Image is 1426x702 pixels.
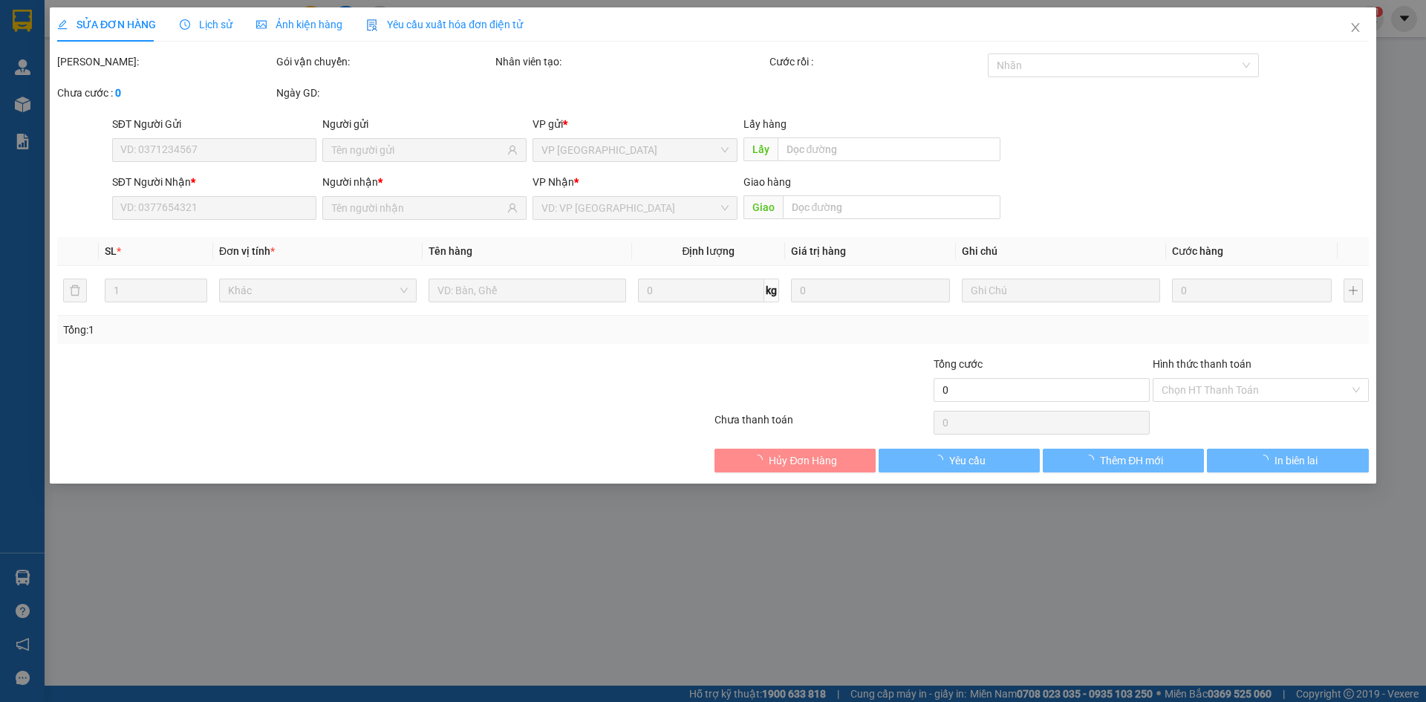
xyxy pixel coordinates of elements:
[105,245,117,257] span: SL
[957,237,1166,266] th: Ghi chú
[322,116,527,132] div: Người gửi
[1350,22,1361,33] span: close
[879,449,1040,472] button: Yêu cầu
[1208,449,1369,472] button: In biên lai
[219,245,275,257] span: Đơn vị tính
[322,174,527,190] div: Người nhận
[276,53,492,70] div: Gói vận chuyển:
[1335,7,1376,49] button: Close
[120,15,216,37] span: VP [GEOGRAPHIC_DATA]
[6,89,101,111] span: dưỡng loan vân hồ
[713,412,932,438] div: Chưa thanh toán
[36,8,87,24] span: HAIVAN
[508,145,518,155] span: user
[276,85,492,101] div: Ngày GD:
[256,19,342,30] span: Ảnh kiện hàng
[1084,455,1100,465] span: loading
[764,279,779,302] span: kg
[57,19,156,30] span: SỬA ĐƠN HÀNG
[949,452,986,469] span: Yêu cầu
[1100,452,1163,469] span: Thêm ĐH mới
[743,137,778,161] span: Lấy
[1344,279,1363,302] button: plus
[38,45,85,59] em: Logistics
[6,91,101,111] span: Người nhận:
[112,116,316,132] div: SĐT Người Gửi
[1172,245,1223,257] span: Cước hàng
[508,203,518,213] span: user
[783,195,1000,219] input: Dọc đường
[533,116,738,132] div: VP gửi
[57,19,68,30] span: edit
[6,79,45,88] span: Người gửi:
[533,176,575,188] span: VP Nhận
[495,53,766,70] div: Nhân viên tạo:
[769,53,986,70] div: Cước rồi :
[1153,358,1251,370] label: Hình thức thanh toán
[228,279,408,302] span: Khác
[743,195,783,219] span: Giao
[683,245,735,257] span: Định lượng
[115,87,121,99] b: 0
[963,279,1160,302] input: Ghi Chú
[1172,279,1332,302] input: 0
[1043,449,1204,472] button: Thêm ĐH mới
[331,142,504,158] input: Tên người gửi
[366,19,378,31] img: icon
[778,137,1000,161] input: Dọc đường
[256,19,267,30] span: picture
[1274,452,1318,469] span: In biên lai
[743,176,791,188] span: Giao hàng
[769,452,838,469] span: Hủy Đơn Hàng
[57,85,273,101] div: Chưa cước :
[149,39,216,53] span: 0943559551
[791,245,846,257] span: Giá trị hàng
[112,174,316,190] div: SĐT Người Nhận
[180,19,190,30] span: clock-circle
[6,111,110,131] span: 0384627843
[331,200,504,216] input: Tên người nhận
[18,27,105,42] span: XUANTRANG
[791,279,951,302] input: 0
[1258,455,1274,465] span: loading
[57,53,273,70] div: [PERSON_NAME]:
[753,455,769,465] span: loading
[743,118,787,130] span: Lấy hàng
[429,279,626,302] input: VD: Bàn, Ghế
[542,139,729,161] span: VP HÀ NỘI
[180,19,232,30] span: Lịch sử
[366,19,523,30] span: Yêu cầu xuất hóa đơn điện tử
[714,449,876,472] button: Hủy Đơn Hàng
[63,279,87,302] button: delete
[429,245,472,257] span: Tên hàng
[63,322,550,338] div: Tổng: 1
[934,358,983,370] span: Tổng cước
[933,455,949,465] span: loading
